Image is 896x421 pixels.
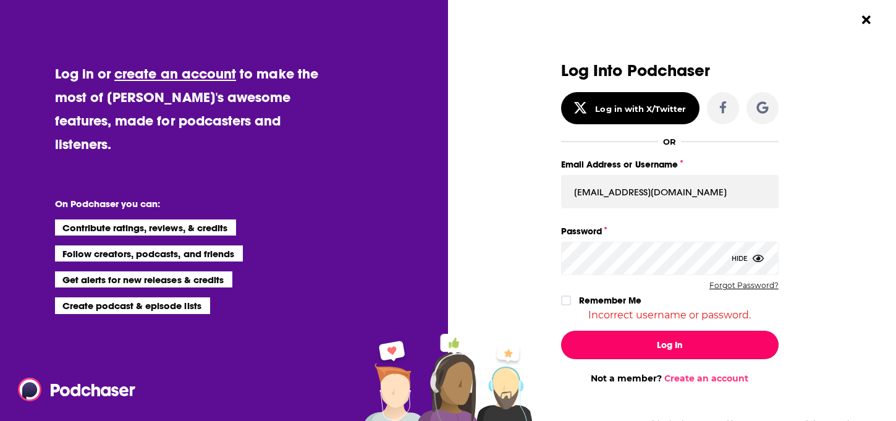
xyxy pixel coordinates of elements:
div: Hide [732,242,764,275]
button: Log in with X/Twitter [561,92,699,124]
label: Email Address or Username [561,156,779,172]
li: Follow creators, podcasts, and friends [55,245,243,262]
h3: Log Into Podchaser [561,62,779,80]
a: create an account [114,65,236,82]
button: Log In [561,331,779,359]
div: OR [663,137,676,147]
div: Incorrect username or password. [561,309,779,321]
button: Close Button [855,8,878,32]
li: Contribute ratings, reviews, & credits [55,219,237,236]
li: Get alerts for new releases & credits [55,271,232,287]
div: Not a member? [561,373,779,384]
div: Log in with X/Twitter [595,104,686,114]
a: Create an account [664,373,748,384]
label: Password [561,223,779,239]
input: Email Address or Username [561,175,779,208]
button: Forgot Password? [709,281,779,290]
label: Remember Me [579,292,641,308]
a: Podchaser - Follow, Share and Rate Podcasts [18,378,127,401]
img: Podchaser - Follow, Share and Rate Podcasts [18,378,137,401]
li: On Podchaser you can: [55,198,302,210]
li: Create podcast & episode lists [55,297,210,313]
